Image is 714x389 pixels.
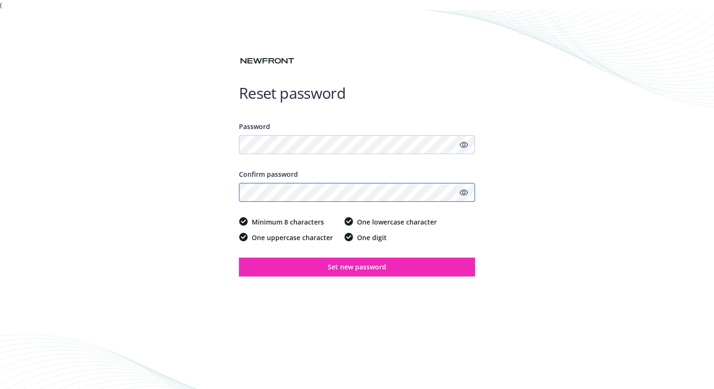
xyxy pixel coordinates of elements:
span: Password [239,122,270,131]
span: Confirm password [239,170,298,179]
a: Show password [458,187,469,198]
span: Minimum 8 characters [252,217,324,227]
span: Set new password [328,262,386,271]
img: Newfront logo [239,56,296,66]
a: Show password [458,139,469,150]
span: One uppercase character [252,233,333,242]
span: One digit [357,233,387,242]
button: Set new password [239,258,475,277]
h1: Reset password [239,84,475,103]
span: One lowercase character [357,217,437,227]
